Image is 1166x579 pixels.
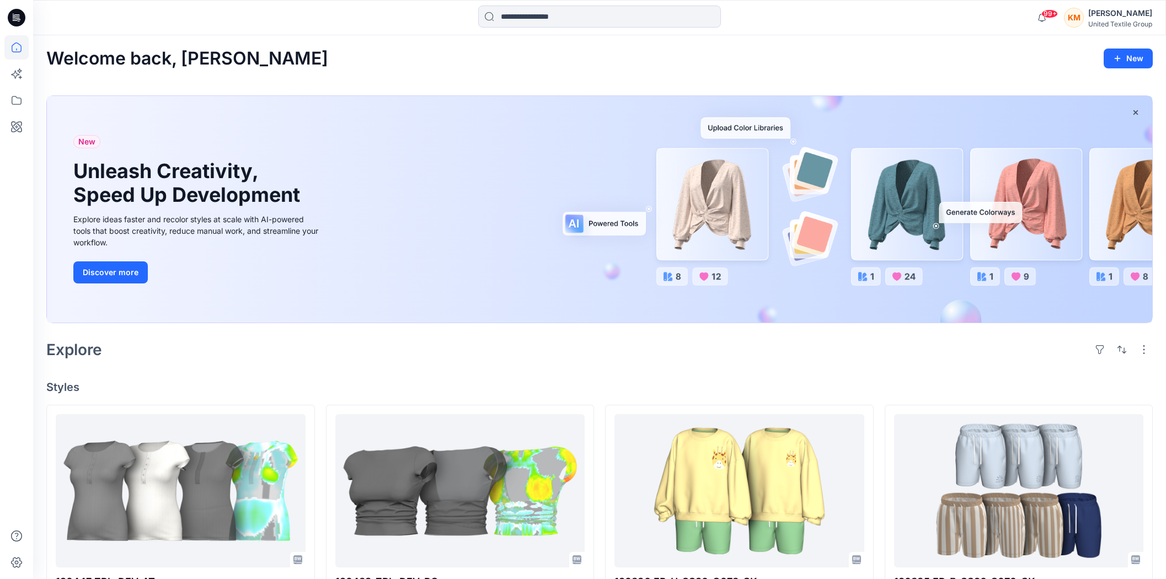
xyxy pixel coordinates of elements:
[46,49,328,69] h2: Welcome back, [PERSON_NAME]
[73,261,148,283] button: Discover more
[1064,8,1084,28] div: KM
[78,135,95,148] span: New
[73,213,322,248] div: Explore ideas faster and recolor styles at scale with AI-powered tools that boost creativity, red...
[56,414,306,567] a: 120447_ZPL_DEV_AT
[73,159,305,207] h1: Unleash Creativity, Speed Up Development
[614,414,864,567] a: 120396 FR-U-SS26-O073-CK
[1041,9,1058,18] span: 99+
[46,380,1153,394] h4: Styles
[335,414,585,567] a: 120439_ZPL_DEV_RG
[46,341,102,358] h2: Explore
[1088,7,1152,20] div: [PERSON_NAME]
[1088,20,1152,28] div: United Textile Group
[73,261,322,283] a: Discover more
[1104,49,1153,68] button: New
[894,414,1144,567] a: 120395 FR-B-SS26-S070-CK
